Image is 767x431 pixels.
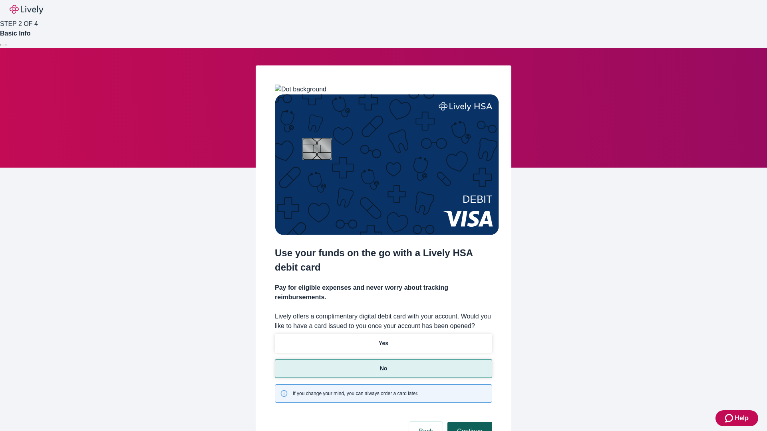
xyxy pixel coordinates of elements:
h2: Use your funds on the go with a Lively HSA debit card [275,246,492,275]
button: Yes [275,334,492,353]
span: Help [735,413,749,423]
button: No [275,359,492,378]
svg: Zendesk support icon [725,413,735,423]
button: Zendesk support iconHelp [715,410,758,426]
img: Dot background [275,85,326,94]
img: Debit card [275,94,499,235]
h4: Pay for eligible expenses and never worry about tracking reimbursements. [275,283,492,302]
p: Yes [379,339,388,348]
p: No [380,364,387,373]
span: If you change your mind, you can always order a card later. [293,390,418,397]
img: Lively [10,5,43,14]
label: Lively offers a complimentary digital debit card with your account. Would you like to have a card... [275,312,492,331]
